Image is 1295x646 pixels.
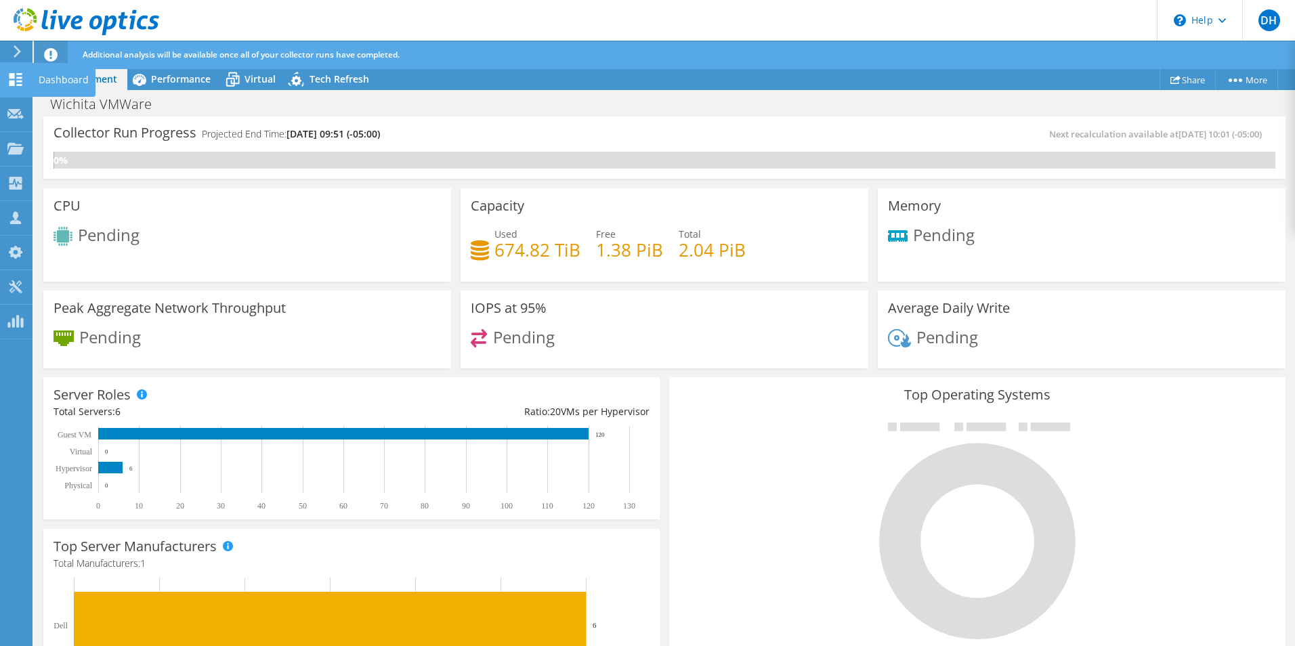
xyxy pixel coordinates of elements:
div: Dashboard [32,63,95,97]
div: Ratio: VMs per Hypervisor [352,404,650,419]
a: More [1215,69,1278,90]
text: 6 [593,621,597,629]
span: [DATE] 10:01 (-05:00) [1179,128,1262,140]
text: 100 [501,501,513,511]
span: Total [679,228,701,240]
h3: Average Daily Write [888,301,1010,316]
text: 70 [380,501,388,511]
text: 0 [96,501,100,511]
span: Performance [151,72,211,85]
h4: Total Manufacturers: [54,556,650,571]
span: DH [1258,9,1280,31]
h3: Server Roles [54,387,131,402]
div: Total Servers: [54,404,352,419]
text: 30 [217,501,225,511]
text: 90 [462,501,470,511]
span: Pending [913,223,975,245]
text: 130 [623,501,635,511]
span: [DATE] 09:51 (-05:00) [286,127,380,140]
h3: Top Server Manufacturers [54,539,217,554]
text: 110 [541,501,553,511]
h4: 674.82 TiB [494,242,580,257]
text: 0 [105,448,108,455]
text: Hypervisor [56,464,92,473]
span: Used [494,228,517,240]
span: Pending [79,325,141,347]
text: 50 [299,501,307,511]
span: Additional analysis will be available once all of your collector runs have completed. [83,49,400,60]
text: 20 [176,501,184,511]
text: 6 [129,465,133,472]
text: 120 [595,431,605,438]
text: Dell [54,621,68,630]
text: 80 [421,501,429,511]
span: 1 [140,557,146,569]
h4: 1.38 PiB [596,242,663,257]
span: 20 [550,405,561,418]
h3: CPU [54,198,81,213]
span: Pending [493,325,555,347]
span: Pending [916,325,978,347]
h4: Projected End Time: [202,127,380,142]
text: 120 [582,501,595,511]
h3: Top Operating Systems [679,387,1275,402]
span: Next recalculation available at [1049,128,1269,140]
a: Share [1160,69,1216,90]
h3: Peak Aggregate Network Throughput [54,301,286,316]
h3: IOPS at 95% [471,301,547,316]
text: 0 [105,482,108,489]
text: Guest VM [58,430,91,439]
text: 60 [339,501,347,511]
text: 10 [135,501,143,511]
span: Pending [78,223,140,246]
span: Virtual [245,72,276,85]
h1: Wichita VMWare [44,97,173,112]
h3: Memory [888,198,941,213]
text: Virtual [70,447,93,456]
h3: Capacity [471,198,524,213]
span: Tech Refresh [310,72,369,85]
span: Free [596,228,616,240]
svg: \n [1174,14,1186,26]
h4: 2.04 PiB [679,242,746,257]
span: 6 [115,405,121,418]
text: 40 [257,501,266,511]
text: Physical [64,481,92,490]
